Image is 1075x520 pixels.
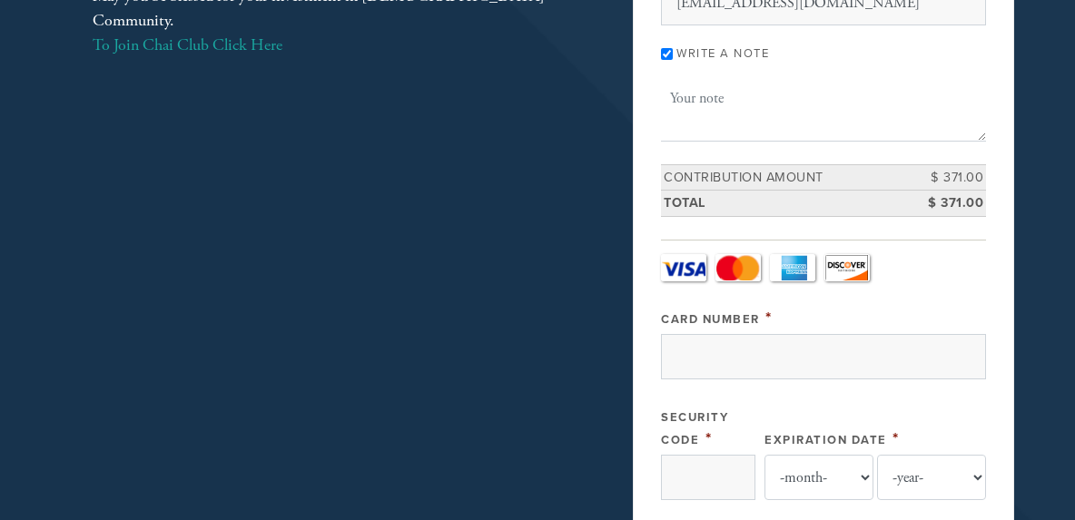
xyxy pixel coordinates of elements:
td: Total [661,191,904,217]
label: Write a note [676,46,769,61]
td: Contribution Amount [661,164,904,191]
label: Card Number [661,312,760,327]
span: This field is required. [765,308,773,328]
span: This field is required. [705,428,713,448]
td: $ 371.00 [904,164,986,191]
label: Security Code [661,410,728,447]
span: This field is required. [893,428,900,448]
select: Expiration Date month [764,455,873,500]
label: Expiration Date [764,433,887,447]
a: Amex [770,254,815,281]
td: $ 371.00 [904,191,986,217]
a: To Join Chai Club Click Here [93,34,282,55]
a: Discover [824,254,870,281]
a: Visa [661,254,706,281]
select: Expiration Date year [877,455,986,500]
a: MasterCard [715,254,761,281]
